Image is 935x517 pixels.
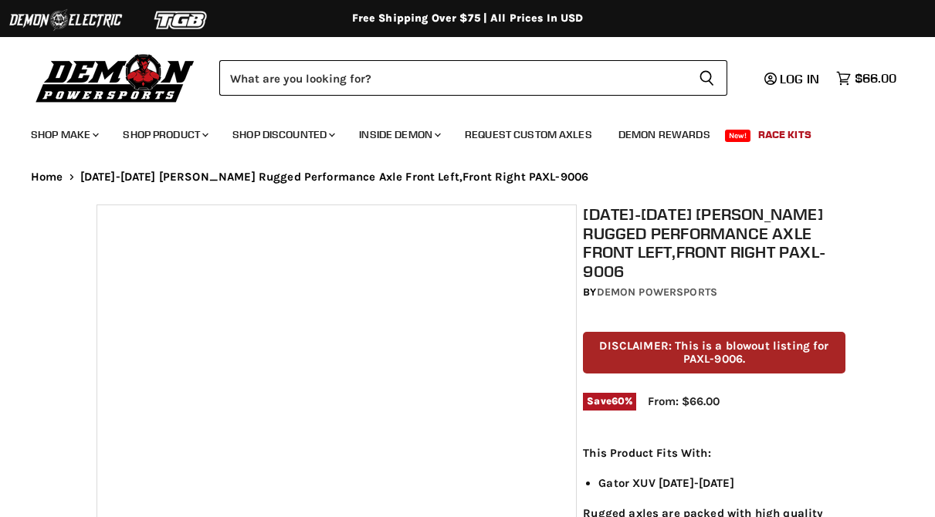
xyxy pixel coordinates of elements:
[725,130,751,142] span: New!
[19,119,108,150] a: Shop Make
[747,119,823,150] a: Race Kits
[855,71,896,86] span: $66.00
[124,5,239,35] img: TGB Logo 2
[8,5,124,35] img: Demon Electric Logo 2
[19,113,893,150] ul: Main menu
[219,60,686,96] input: Search
[583,444,845,462] p: This Product Fits With:
[583,204,845,281] h1: [DATE]-[DATE] [PERSON_NAME] Rugged Performance Axle Front Left,Front Right PAXL-9006
[453,119,604,150] a: Request Custom Axles
[219,60,727,96] form: Product
[111,119,218,150] a: Shop Product
[598,474,845,492] li: Gator XUV [DATE]-[DATE]
[583,332,845,374] p: DISCLAIMER: This is a blowout listing for PAXL-9006.
[648,394,720,408] span: From: $66.00
[780,71,819,86] span: Log in
[828,67,904,90] a: $66.00
[607,119,722,150] a: Demon Rewards
[597,286,717,299] a: Demon Powersports
[686,60,727,96] button: Search
[611,395,625,407] span: 60
[80,171,589,184] span: [DATE]-[DATE] [PERSON_NAME] Rugged Performance Axle Front Left,Front Right PAXL-9006
[31,171,63,184] a: Home
[31,50,200,105] img: Demon Powersports
[347,119,450,150] a: Inside Demon
[583,284,845,301] div: by
[221,119,344,150] a: Shop Discounted
[757,72,828,86] a: Log in
[583,393,636,410] span: Save %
